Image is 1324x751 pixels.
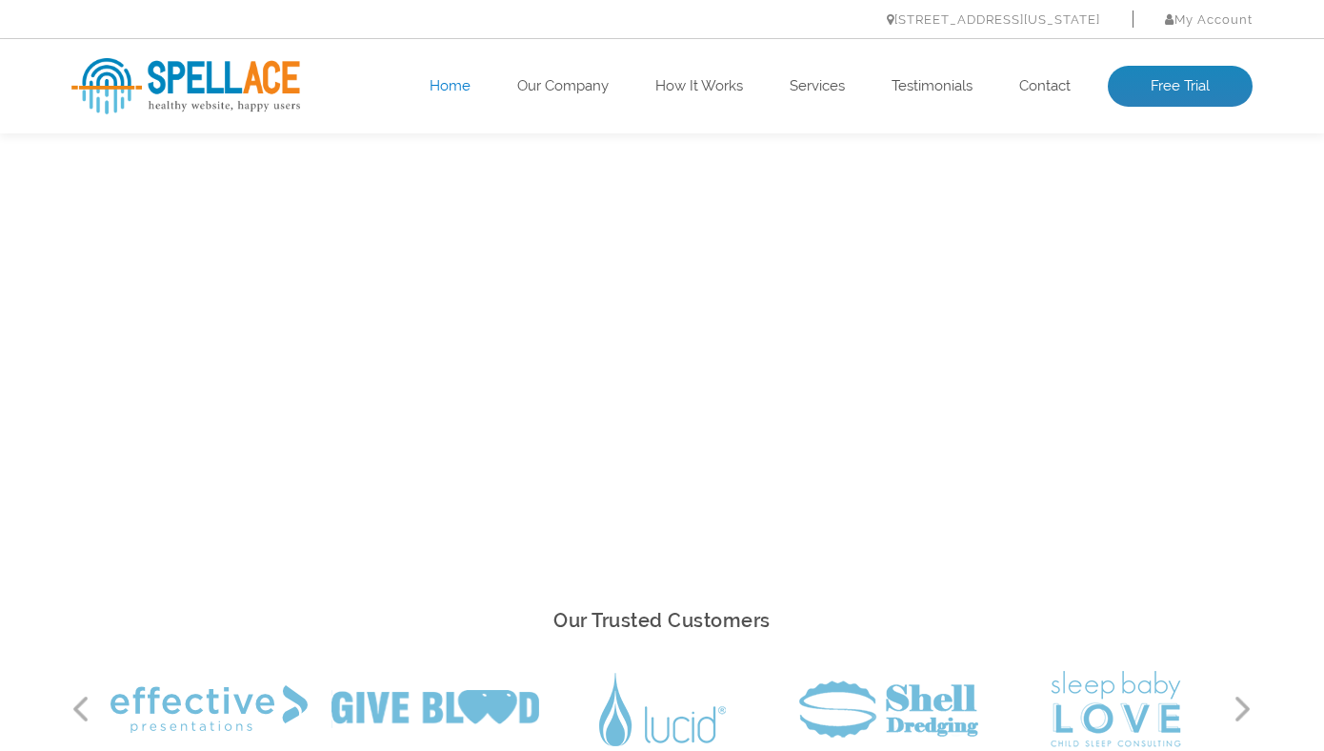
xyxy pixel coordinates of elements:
img: Effective [110,685,308,733]
img: Lucid [599,673,726,746]
button: Next [1234,695,1253,723]
h2: Our Trusted Customers [71,604,1253,638]
img: Sleep Baby Love [1051,671,1181,747]
img: Give Blood [331,690,539,728]
button: Previous [71,695,90,723]
img: Shell Dredging [799,680,978,738]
